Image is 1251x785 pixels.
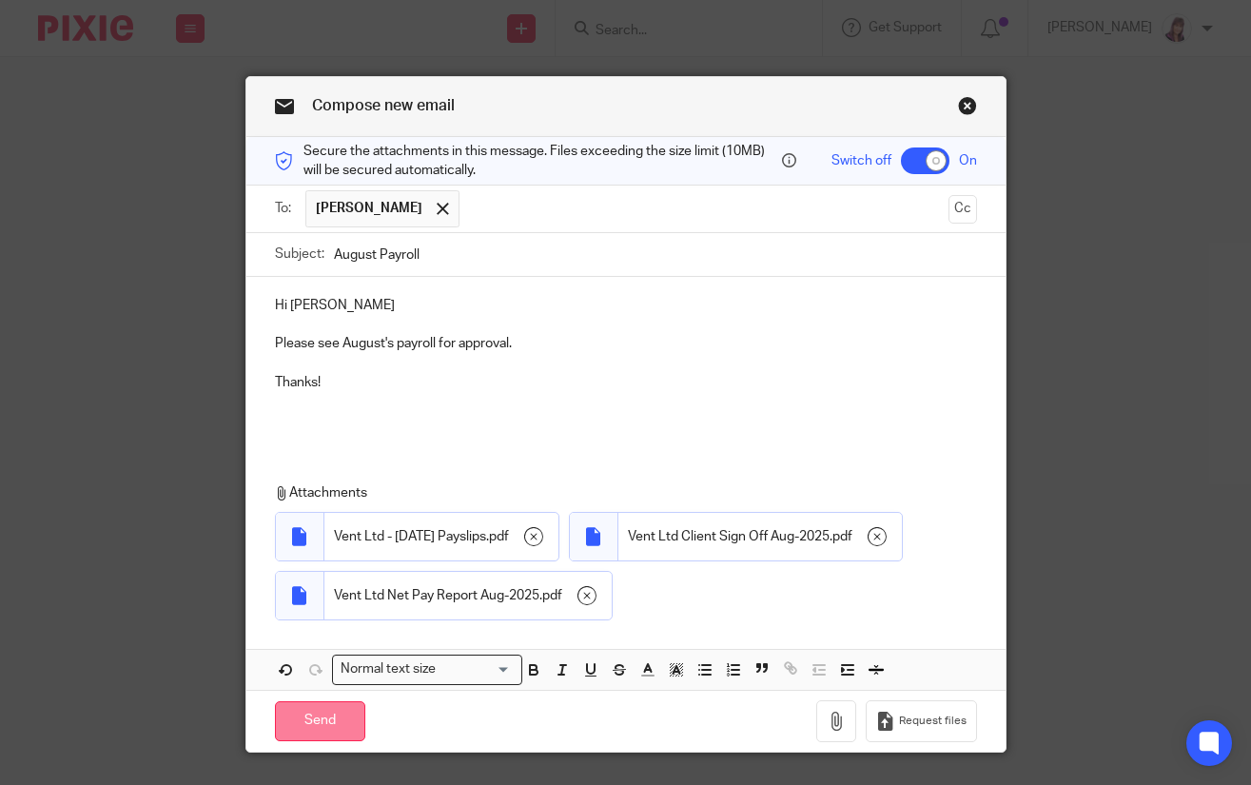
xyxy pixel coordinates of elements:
span: Vent Ltd Client Sign Off Aug-2025 [628,527,830,546]
span: [PERSON_NAME] [316,199,422,218]
p: Attachments [275,483,971,502]
label: Subject: [275,245,324,264]
div: . [618,513,902,560]
div: . [324,572,612,619]
p: Please see August's payroll for approval. [275,334,977,353]
input: Send [275,701,365,742]
span: pdf [542,586,562,605]
span: pdf [832,527,852,546]
div: Search for option [332,655,522,684]
span: pdf [489,527,509,546]
input: Search for option [441,659,510,679]
p: Hi [PERSON_NAME] [275,296,977,315]
p: Thanks! [275,373,977,392]
span: Normal text size [337,659,440,679]
span: Compose new email [312,98,455,113]
span: Switch off [831,151,891,170]
button: Request files [866,700,976,743]
div: . [324,513,558,560]
label: To: [275,199,296,218]
a: Close this dialog window [958,96,977,122]
span: Secure the attachments in this message. Files exceeding the size limit (10MB) will be secured aut... [303,142,778,181]
button: Cc [948,195,977,224]
span: Vent Ltd - [DATE] Payslips [334,527,486,546]
span: Request files [899,714,967,729]
span: Vent Ltd Net Pay Report Aug-2025 [334,586,539,605]
span: On [959,151,977,170]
